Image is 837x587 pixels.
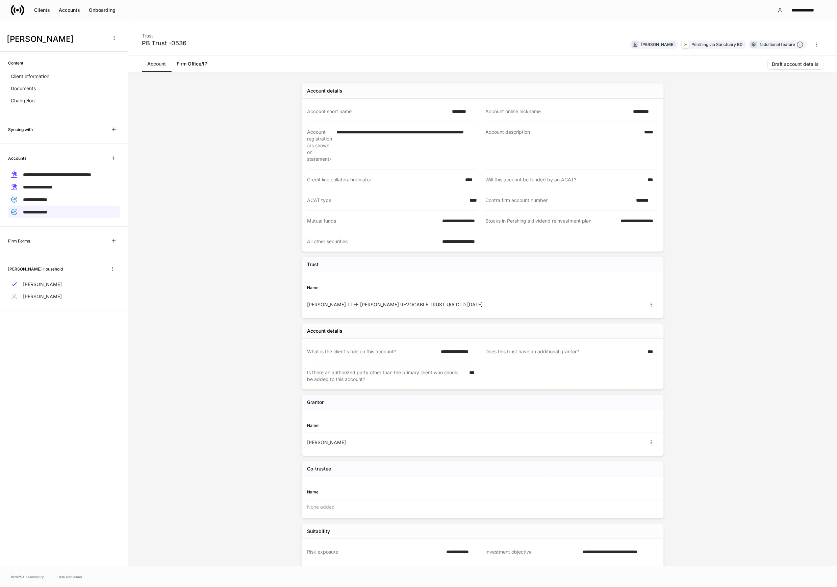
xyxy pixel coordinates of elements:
div: Contra firm account number [485,197,632,204]
div: [PERSON_NAME] [641,41,675,48]
p: [PERSON_NAME] [23,281,62,288]
a: Account [142,56,171,72]
a: Client information [8,70,120,82]
div: Clients [34,8,50,12]
h6: [PERSON_NAME] Household [8,266,63,272]
h6: Syncing with [8,126,33,133]
div: Account details [307,328,343,334]
button: Draft account details [768,59,823,70]
div: Will this account be funded by an ACAT? [485,176,643,183]
div: Account online nickname [485,108,629,115]
button: Clients [30,5,54,16]
div: Pershing via Sanctuary BD [692,41,743,48]
h5: Co-trustee [307,465,331,472]
p: Client information [11,73,49,80]
div: Onboarding [89,8,116,12]
h6: Accounts [8,155,26,161]
div: Does this trust have an additional grantor? [485,348,643,355]
div: Draft account details [772,62,819,67]
div: Name [307,489,483,495]
div: Name [307,422,483,429]
h6: Firm Forms [8,238,30,244]
a: [PERSON_NAME] [8,278,120,290]
a: Changelog [8,95,120,107]
h6: Content [8,60,23,66]
div: [PERSON_NAME] TTEE [PERSON_NAME] REVOCABLE TRUST U/A DTD [DATE] [307,301,483,308]
div: Mutual funds [307,218,438,224]
div: Trust [142,28,186,39]
span: © 2025 OneAdvisory [11,574,44,580]
p: Changelog [11,97,35,104]
div: Credit line collateral indicator [307,176,461,183]
div: Is there an authorized party other than the primary client who should be added to this account? [307,369,465,383]
div: [PERSON_NAME] [307,439,483,446]
p: Documents [11,85,36,92]
div: Investment objective [485,548,579,555]
div: Account description [485,129,640,162]
h5: Grantor [307,399,324,406]
div: Stocks in Pershing's dividend reinvestment plan [485,218,617,225]
div: All other securities [307,238,438,245]
div: What is the client's role on this account? [307,348,437,355]
h5: Trust [307,261,319,268]
button: Onboarding [84,5,120,16]
div: Account short name [307,108,448,115]
button: Accounts [54,5,84,16]
a: [PERSON_NAME] [8,290,120,303]
div: None added [302,500,664,514]
div: Account registration (as shown on statement) [307,129,332,162]
a: Data Disclaimer [57,574,82,580]
h3: [PERSON_NAME] [7,34,104,45]
div: Suitability [307,528,330,535]
div: Account details [307,87,343,94]
div: Risk exposure [307,548,442,555]
div: PB Trust -0536 [142,39,186,47]
a: Firm Office/IP [171,56,213,72]
a: Documents [8,82,120,95]
div: Name [307,284,483,291]
div: Accounts [59,8,80,12]
div: ACAT type [307,197,465,204]
p: [PERSON_NAME] [23,293,62,300]
div: 1 additional feature [760,41,804,48]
